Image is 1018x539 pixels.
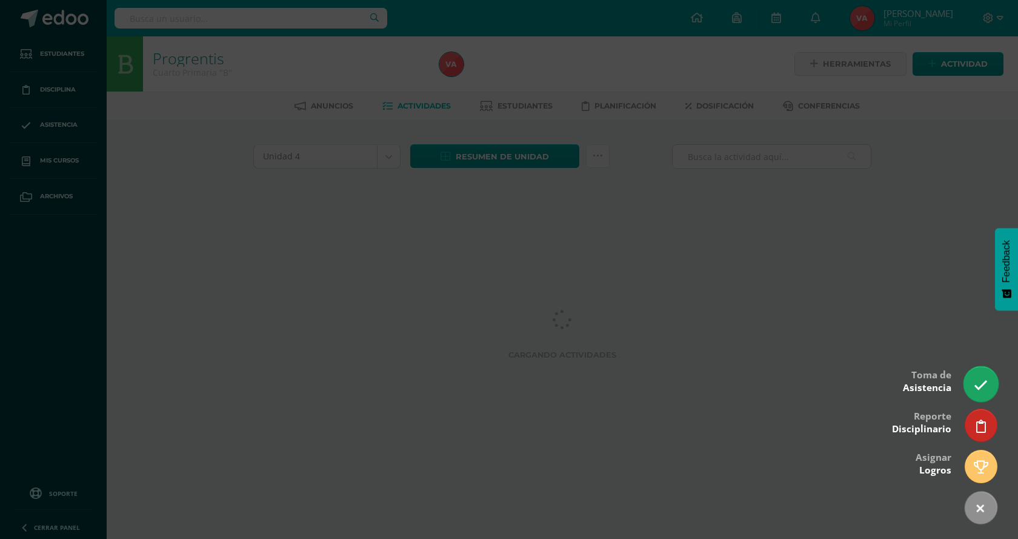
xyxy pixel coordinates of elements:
span: Asistencia [903,381,951,394]
div: Asignar [916,443,951,483]
button: Feedback - Mostrar encuesta [995,228,1018,310]
div: Reporte [892,402,951,441]
span: Logros [919,464,951,477]
span: Disciplinario [892,423,951,435]
div: Toma de [903,361,951,400]
span: Feedback [1001,240,1012,283]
